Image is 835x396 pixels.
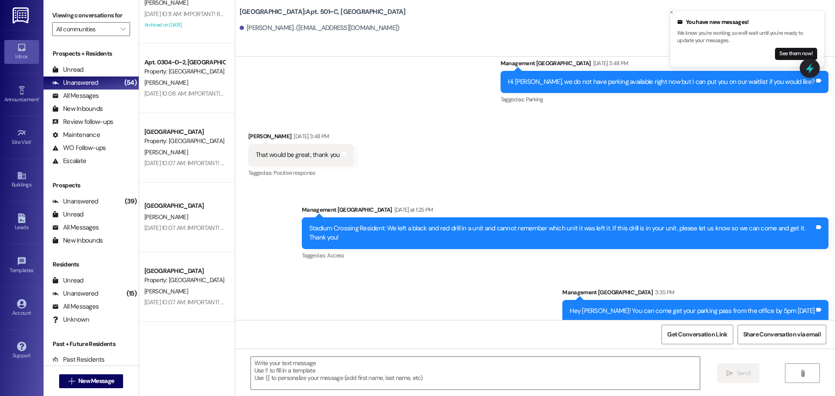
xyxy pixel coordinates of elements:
span: • [31,138,33,144]
div: Unanswered [52,197,98,206]
div: Unread [52,276,83,285]
div: (54) [122,76,139,90]
div: Management [GEOGRAPHIC_DATA] [562,288,828,300]
div: Hey [PERSON_NAME]! You can come get your parking pass from the office by 5pm [DATE] [570,306,815,316]
div: Tagged as: [302,249,828,262]
span: Get Conversation Link [667,330,727,339]
i:  [799,370,806,377]
div: Hi [PERSON_NAME], we do not have parking available right now but I can put you on our waitlist if... [508,77,815,87]
span: [PERSON_NAME] [144,213,188,221]
p: We know you're working, so we'll wait until you're ready to update your messages. [677,30,817,45]
div: Unread [52,210,83,219]
div: [DATE] at 1:25 PM [392,205,433,214]
div: New Inbounds [52,236,103,245]
div: Archived on [DATE] [144,20,226,30]
div: You have new messages! [677,18,817,27]
div: Apt. 0304~D~2, [GEOGRAPHIC_DATA] [144,58,225,67]
button: Get Conversation Link [661,325,733,344]
img: ResiDesk Logo [13,7,30,23]
div: Residents [43,260,139,269]
div: All Messages [52,302,99,311]
span: • [33,266,35,272]
div: Unanswered [52,289,98,298]
button: New Message [59,374,124,388]
i:  [726,370,733,377]
div: Prospects [43,181,139,190]
div: Unknown [52,315,89,324]
div: Escalate [52,156,86,166]
div: All Messages [52,223,99,232]
span: Share Conversation via email [743,330,821,339]
span: • [39,95,40,101]
div: Tagged as: [248,166,354,179]
span: [PERSON_NAME] [144,287,188,295]
div: Review follow-ups [52,117,113,126]
span: New Message [78,376,114,386]
div: [GEOGRAPHIC_DATA] [144,127,225,136]
div: [DATE] 3:48 PM [591,59,628,68]
div: Unanswered [52,78,98,87]
div: New Inbounds [52,104,103,113]
span: [PERSON_NAME] [144,79,188,87]
i:  [68,378,75,385]
div: Management [GEOGRAPHIC_DATA] [302,205,828,217]
div: 3:35 PM [653,288,674,297]
button: See them now! [775,48,817,60]
div: Past Residents [52,355,105,364]
div: Property: [GEOGRAPHIC_DATA] [144,136,225,146]
div: [GEOGRAPHIC_DATA] [144,266,225,276]
span: Access [327,252,344,259]
div: (15) [124,287,139,300]
div: [DATE] 3:48 PM [291,132,329,141]
a: Leads [4,211,39,234]
div: Unread [52,65,83,74]
div: (39) [123,195,139,208]
div: Property: [GEOGRAPHIC_DATA] [144,276,225,285]
div: Stadium Crossing Resident: We left a black and red drill in a unit and cannot remember which unit... [309,224,815,243]
div: Past + Future Residents [43,339,139,349]
div: That would be great, thank you [256,150,340,160]
span: Positive response [274,169,315,176]
span: Send [737,369,750,378]
div: Property: [GEOGRAPHIC_DATA] [144,67,225,76]
b: [GEOGRAPHIC_DATA]: Apt. 501~C, [GEOGRAPHIC_DATA] [240,7,406,17]
div: Prospects + Residents [43,49,139,58]
span: Parking [526,96,543,103]
button: Send [717,363,759,383]
a: Inbox [4,40,39,63]
label: Viewing conversations for [52,9,130,22]
div: [GEOGRAPHIC_DATA] [144,201,225,210]
input: All communities [56,22,116,36]
div: [PERSON_NAME]. ([EMAIL_ADDRESS][DOMAIN_NAME]) [240,23,400,33]
a: Templates • [4,254,39,277]
a: Buildings [4,168,39,192]
div: Management [GEOGRAPHIC_DATA] [501,59,828,71]
button: Close toast [667,8,676,17]
i:  [120,26,125,33]
div: All Messages [52,91,99,100]
a: Account [4,296,39,320]
a: Support [4,339,39,363]
div: WO Follow-ups [52,143,106,153]
a: Site Visit • [4,126,39,149]
span: [PERSON_NAME] [144,148,188,156]
div: Tagged as: [501,93,828,106]
div: Maintenance [52,130,100,140]
div: [PERSON_NAME] [248,132,354,144]
button: Share Conversation via email [738,325,826,344]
